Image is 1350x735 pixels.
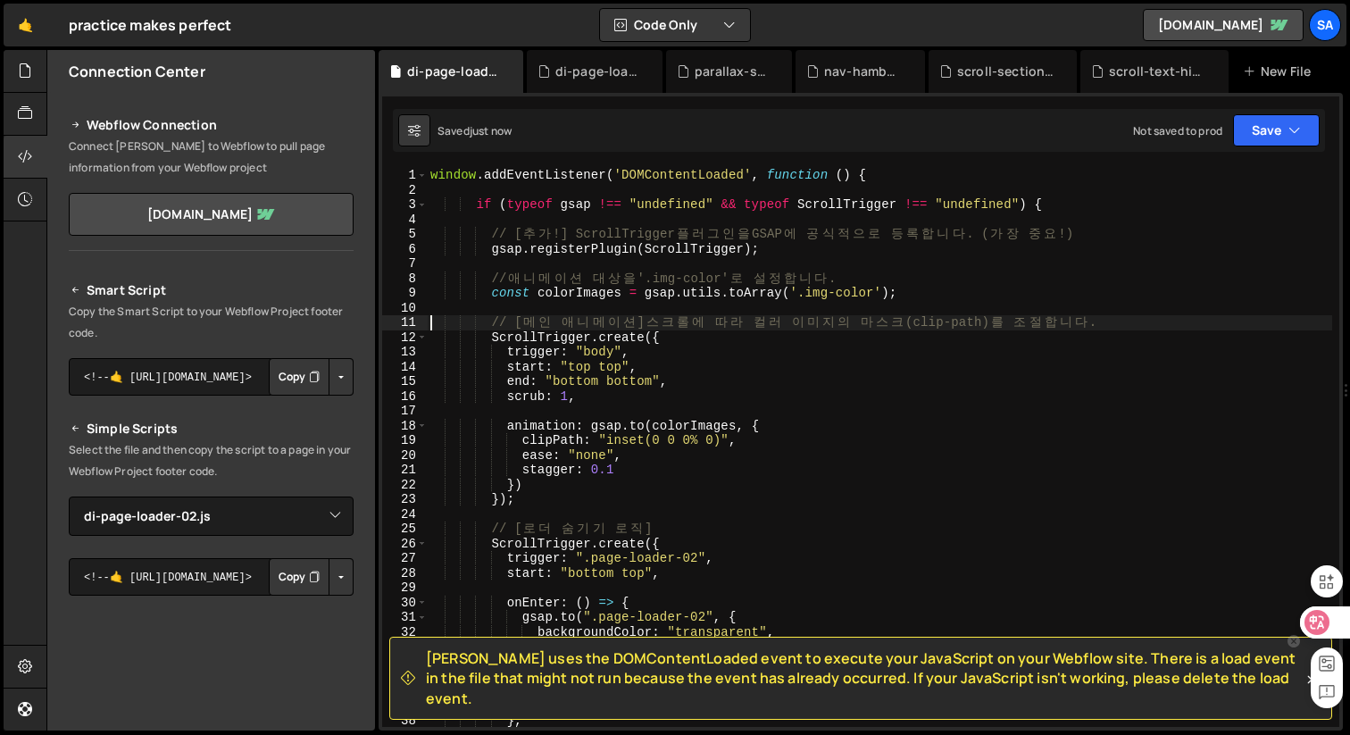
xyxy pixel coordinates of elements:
[69,62,205,81] h2: Connection Center
[382,419,428,434] div: 18
[382,433,428,448] div: 19
[824,63,904,80] div: nav-hamburger.js
[382,714,428,729] div: 38
[382,669,428,684] div: 35
[69,280,354,301] h2: Smart Script
[382,625,428,640] div: 32
[382,374,428,389] div: 15
[382,227,428,242] div: 5
[382,213,428,228] div: 4
[69,558,354,596] textarea: <!--🤙 [URL][DOMAIN_NAME]> <script>document.addEventListener("DOMContentLoaded", function() {funct...
[69,358,354,396] textarea: <!--🤙 [URL][DOMAIN_NAME]> <script>document.addEventListener("DOMContentLoaded", function() {funct...
[382,580,428,596] div: 29
[269,358,354,396] div: Button group with nested dropdown
[382,507,428,522] div: 24
[1109,63,1207,80] div: scroll-text-highlight-opacity.js
[269,558,354,596] div: Button group with nested dropdown
[382,330,428,346] div: 12
[1309,9,1341,41] a: SA
[69,114,354,136] h2: Webflow Connection
[269,358,329,396] button: Copy
[69,14,232,36] div: practice makes perfect
[1133,123,1222,138] div: Not saved to prod
[382,389,428,405] div: 16
[382,256,428,271] div: 7
[382,463,428,478] div: 21
[957,63,1055,80] div: scroll-section-horizontal.js
[382,286,428,301] div: 9
[382,478,428,493] div: 22
[69,418,354,439] h2: Simple Scripts
[382,537,428,552] div: 26
[382,492,428,507] div: 23
[382,315,428,330] div: 11
[382,610,428,625] div: 31
[382,301,428,316] div: 10
[1233,114,1320,146] button: Save
[382,522,428,537] div: 25
[269,558,329,596] button: Copy
[382,183,428,198] div: 2
[382,698,428,714] div: 37
[437,123,512,138] div: Saved
[69,193,354,236] a: [DOMAIN_NAME]
[382,197,428,213] div: 3
[382,168,428,183] div: 1
[382,655,428,670] div: 34
[600,9,750,41] button: Code Only
[382,551,428,566] div: 27
[426,648,1303,708] span: [PERSON_NAME] uses the DOMContentLoaded event to execute your JavaScript on your Webflow site. Th...
[382,596,428,611] div: 30
[1143,9,1304,41] a: [DOMAIN_NAME]
[4,4,47,46] a: 🤙
[382,404,428,419] div: 17
[382,360,428,375] div: 14
[382,242,428,257] div: 6
[382,448,428,464] div: 20
[382,639,428,655] div: 33
[470,123,512,138] div: just now
[382,684,428,699] div: 36
[69,136,354,179] p: Connect [PERSON_NAME] to Webflow to pull page information from your Webflow project
[69,439,354,482] p: Select the file and then copy the script to a page in your Webflow Project footer code.
[555,63,641,80] div: di-page-loader-1.js
[695,63,771,80] div: parallax-scroll.js
[1243,63,1318,80] div: New File
[407,63,501,80] div: di-page-loader-02.js
[382,345,428,360] div: 13
[382,271,428,287] div: 8
[382,566,428,581] div: 28
[69,301,354,344] p: Copy the Smart Script to your Webflow Project footer code.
